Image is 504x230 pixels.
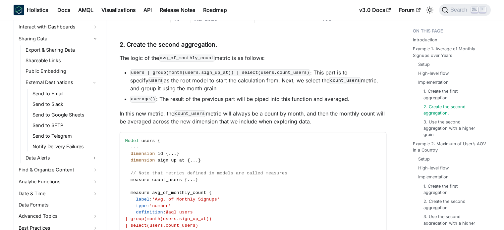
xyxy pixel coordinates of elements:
span: { [185,177,187,182]
a: Analytic Functions [17,176,100,187]
button: Collapse sidebar category 'External Destinations' [88,77,100,88]
li: : The result of the previous part will be piped into this function and averaged. [130,95,386,103]
a: Introduction [413,37,437,43]
span: avg_of_monthly_count [152,190,206,195]
span: Search [448,7,471,13]
span: : [149,197,152,202]
code: users | group(month(users.sign_up_at)) | select(users.count_users) [130,69,310,76]
span: label [136,197,149,202]
img: Holistics [14,5,24,15]
span: : [147,204,149,208]
button: Search (Ctrl+K) [439,4,490,16]
a: Roadmap [199,5,231,15]
span: } [196,177,198,182]
a: 1. Create the first aggregation [423,88,481,101]
code: average() [130,96,156,102]
a: 1. Create the first aggregation [423,183,481,196]
code: count_users [174,110,206,117]
a: 2. Create the second aggregation [423,198,481,211]
a: Docs [53,5,74,15]
a: Implementation [418,79,449,85]
a: High-level flow [418,70,449,76]
span: . [133,145,136,150]
code: users [148,77,164,84]
span: 'Avg. of Monthly Signups' [152,197,220,202]
a: Sharing Data [17,33,100,44]
a: Notify Delivery Failures [30,142,100,151]
a: Example 1: Average of Monthly Signups over Years [413,46,487,58]
a: API [140,5,156,15]
a: AMQL [74,5,97,15]
a: Send to Google Sheets [30,110,100,119]
span: . [187,177,190,182]
span: } [177,151,179,156]
li: : This part is to specify as the root model to start the calculation from. Next, we select the me... [130,69,386,92]
a: Shareable Links [24,56,100,65]
span: type [136,204,147,208]
span: { [187,158,190,163]
span: . [193,158,196,163]
p: The logic of the metric is as follows: [120,54,386,62]
a: Send to SFTP [30,121,100,130]
a: Setup [418,61,430,68]
nav: Docs sidebar [7,20,106,230]
a: Advanced Topics [17,211,100,221]
p: In this new metric, the metric will always be a count by month, and then the monthly count will b... [120,110,386,125]
a: Data Formats [17,200,100,209]
a: Data Alerts [24,153,88,163]
span: dimension [131,151,155,156]
span: { [209,190,211,195]
span: . [190,158,193,163]
span: count_users [152,177,182,182]
a: Release Notes [156,5,199,15]
a: Send to Slack [30,100,100,109]
span: } [198,158,201,163]
a: Public Embedding [24,67,100,76]
span: . [131,145,133,150]
span: . [171,151,174,156]
a: v3.0 Docs [355,5,395,15]
span: : [163,210,166,215]
a: Send to Email [30,89,100,98]
span: . [196,158,198,163]
span: definition [136,210,163,215]
a: Send to Telegram [30,131,100,141]
span: . [193,177,196,182]
code: count_users [329,77,361,84]
a: Setup [418,156,430,162]
a: 3. Use the second aggregation with a higher grain [423,119,481,138]
a: 2. Create the second aggregation. [423,104,481,116]
a: Visualizations [97,5,140,15]
span: // Note that metrics defined in models are called measures [131,171,287,176]
span: . [174,151,176,156]
a: Interact with Dashboards [17,22,100,32]
a: Example 2: Maximum of User’s AOV in a Country [413,141,487,153]
span: | group(month(users.sign_up_at)) [125,216,212,221]
span: users [141,138,155,143]
span: id [157,151,163,156]
span: | select(users.count_users) [125,223,198,228]
span: Model [125,138,139,143]
a: External Destinations [24,77,88,88]
a: Date & Time [17,188,100,199]
button: Expand sidebar category 'Data Alerts' [88,153,100,163]
kbd: K [479,7,486,13]
a: Export & Sharing Data [24,45,100,55]
span: sign_up_at [157,158,185,163]
span: measure [131,177,149,182]
a: Implementation [418,174,449,180]
a: Forum [395,5,424,15]
b: Holistics [27,6,48,14]
span: . [168,151,171,156]
a: High-level flow [418,165,449,171]
span: . [190,177,193,182]
span: . [136,145,139,150]
span: dimension [131,158,155,163]
span: 'number' [149,204,171,208]
a: Find & Organize Content [17,164,100,175]
h4: 2. Create the second aggregation. [120,41,386,49]
code: avg_of_monthly_count [159,55,215,61]
span: { [166,151,168,156]
span: @aql users [166,210,193,215]
span: measure [131,190,149,195]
